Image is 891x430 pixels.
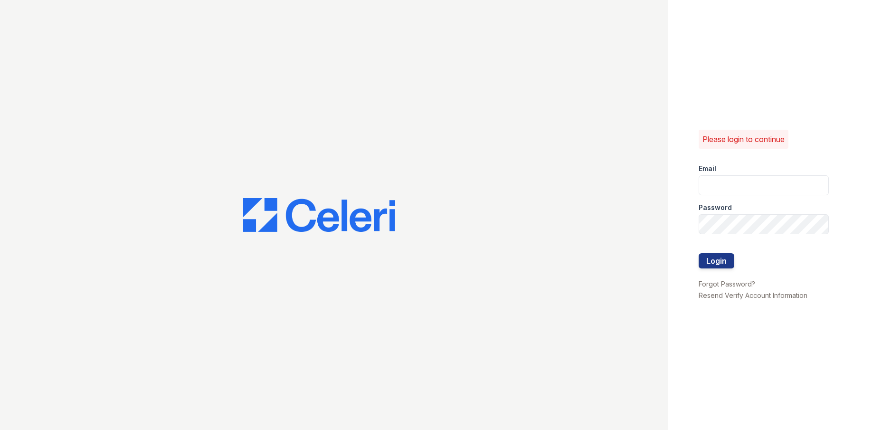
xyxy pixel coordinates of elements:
label: Password [699,203,732,212]
a: Resend Verify Account Information [699,291,807,299]
img: CE_Logo_Blue-a8612792a0a2168367f1c8372b55b34899dd931a85d93a1a3d3e32e68fde9ad4.png [243,198,395,232]
p: Please login to continue [702,134,785,145]
a: Forgot Password? [699,280,755,288]
label: Email [699,164,716,173]
button: Login [699,253,734,268]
